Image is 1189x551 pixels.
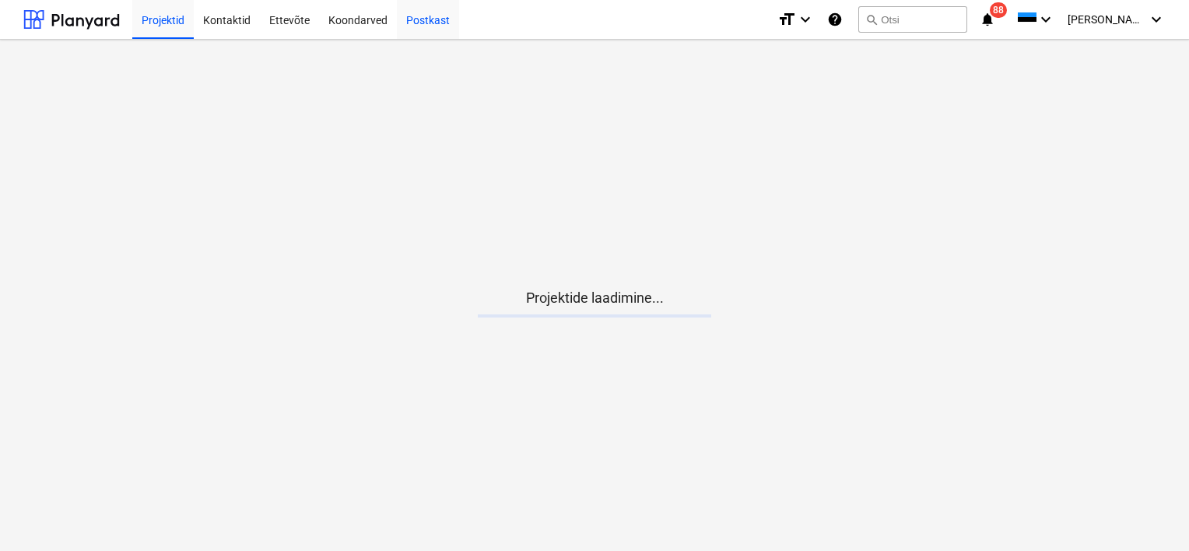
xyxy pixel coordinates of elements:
[1068,13,1145,26] span: [PERSON_NAME]
[478,289,711,307] p: Projektide laadimine...
[796,10,815,29] i: keyboard_arrow_down
[1147,10,1166,29] i: keyboard_arrow_down
[980,10,995,29] i: notifications
[865,13,878,26] span: search
[827,10,843,29] i: Abikeskus
[777,10,796,29] i: format_size
[858,6,967,33] button: Otsi
[1036,10,1055,29] i: keyboard_arrow_down
[990,2,1007,18] span: 88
